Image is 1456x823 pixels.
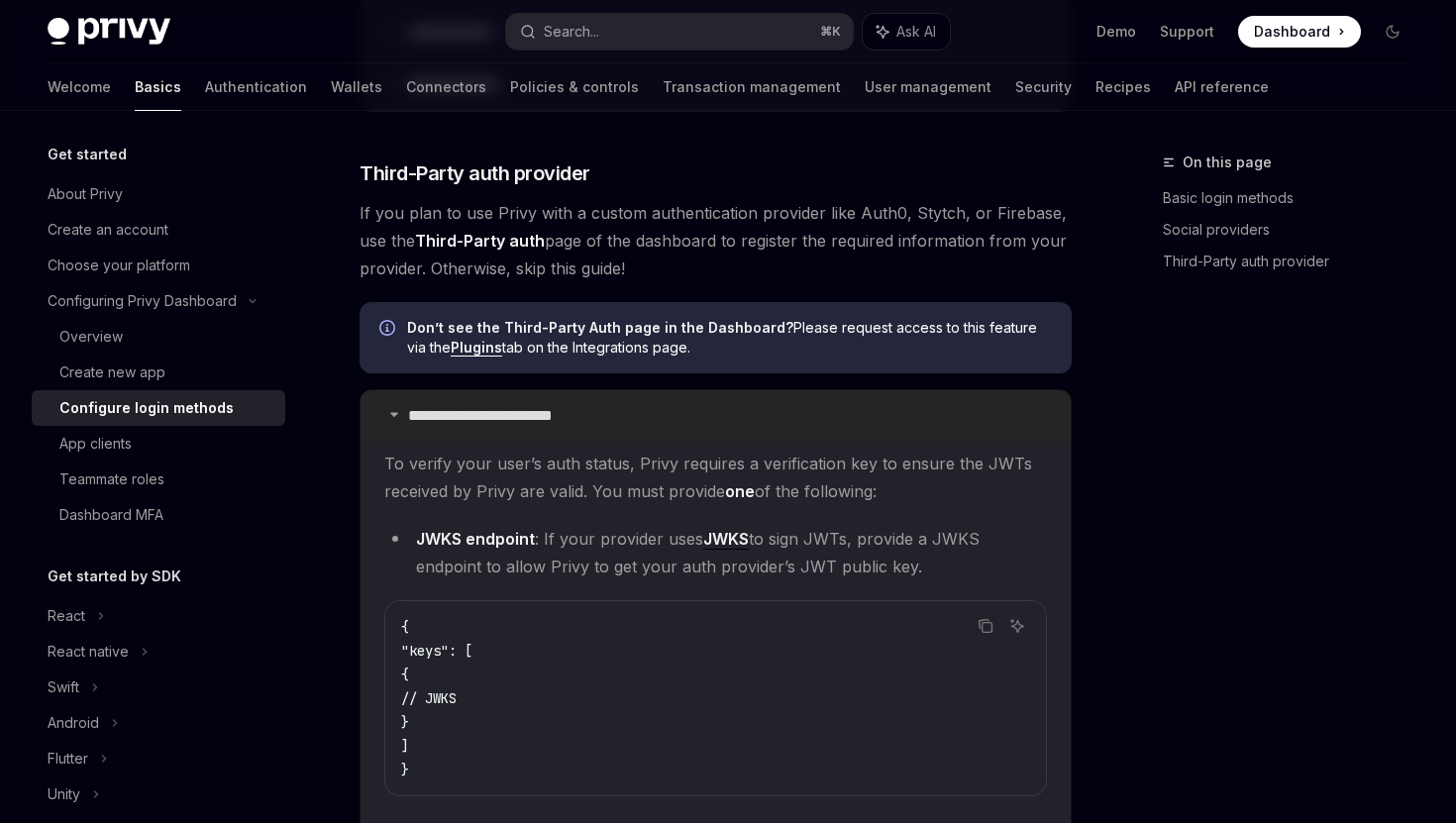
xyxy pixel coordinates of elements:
a: About Privy [32,176,285,212]
span: On this page [1183,151,1272,174]
span: ] [401,737,409,755]
a: Support [1160,22,1214,42]
li: : If your provider uses to sign JWTs, provide a JWKS endpoint to allow Privy to get your auth pro... [384,525,1047,580]
div: Configuring Privy Dashboard [48,289,237,313]
span: Please request access to this feature via the tab on the Integrations page. [407,318,1052,358]
button: Search...⌘K [506,14,852,50]
a: JWKS [703,529,749,550]
span: } [401,713,409,731]
button: Ask AI [863,14,950,50]
span: } [401,761,409,778]
span: { [401,618,409,636]
button: Toggle dark mode [1377,16,1408,48]
button: Ask AI [1004,613,1030,639]
a: Security [1015,63,1072,111]
span: If you plan to use Privy with a custom authentication provider like Auth0, Stytch, or Firebase, u... [360,199,1072,282]
span: // JWKS [401,689,457,707]
div: App clients [59,432,132,456]
strong: Don’t see the Third-Party Auth page in the Dashboard? [407,319,793,336]
a: Social providers [1163,214,1424,246]
div: Dashboard MFA [59,503,163,527]
a: Plugins [451,339,502,357]
img: dark logo [48,18,170,46]
div: Swift [48,675,79,699]
a: Transaction management [663,63,841,111]
div: Android [48,711,99,735]
div: Create new app [59,360,165,384]
div: Overview [59,325,123,349]
a: App clients [32,426,285,462]
strong: JWKS endpoint [416,529,535,549]
a: API reference [1175,63,1269,111]
a: Choose your platform [32,248,285,283]
div: About Privy [48,182,123,206]
span: { [401,666,409,683]
span: Ask AI [896,22,936,42]
a: Demo [1096,22,1136,42]
strong: Third-Party auth [415,231,545,251]
a: Wallets [331,63,382,111]
div: Create an account [48,218,168,242]
div: Flutter [48,747,88,771]
h5: Get started [48,143,127,166]
a: Dashboard [1238,16,1361,48]
a: Recipes [1095,63,1151,111]
a: Basic login methods [1163,182,1424,214]
div: Teammate roles [59,467,164,491]
span: "keys": [ [401,642,472,660]
a: Third-Party auth provider [1163,246,1424,277]
span: To verify your user’s auth status, Privy requires a verification key to ensure the JWTs received ... [384,450,1047,505]
button: Copy the contents from the code block [973,613,998,639]
span: Dashboard [1254,22,1330,42]
span: ⌘ K [820,24,841,40]
svg: Info [379,320,399,340]
a: Create an account [32,212,285,248]
div: Search... [544,20,599,44]
a: User management [865,63,991,111]
a: Welcome [48,63,111,111]
a: Teammate roles [32,462,285,497]
a: Overview [32,319,285,355]
a: Policies & controls [510,63,639,111]
div: React native [48,640,129,664]
a: Dashboard MFA [32,497,285,533]
a: Authentication [205,63,307,111]
a: Configure login methods [32,390,285,426]
span: Third-Party auth provider [360,159,590,187]
strong: one [725,481,755,501]
a: Connectors [406,63,486,111]
div: Choose your platform [48,254,190,277]
div: Unity [48,782,80,806]
a: Create new app [32,355,285,390]
div: React [48,604,85,628]
a: Basics [135,63,181,111]
div: Configure login methods [59,396,234,420]
h5: Get started by SDK [48,565,181,588]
